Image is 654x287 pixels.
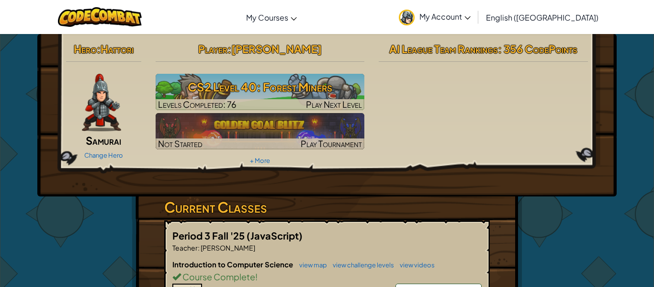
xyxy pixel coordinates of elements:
[101,42,134,56] span: Hattori
[399,10,415,25] img: avatar
[158,138,203,149] span: Not Started
[481,4,603,30] a: English ([GEOGRAPHIC_DATA])
[328,261,394,269] a: view challenge levels
[172,243,198,252] span: Teacher
[395,261,435,269] a: view videos
[97,42,101,56] span: :
[294,261,327,269] a: view map
[158,99,237,110] span: Levels Completed: 76
[84,151,123,159] a: Change Hero
[172,260,294,269] span: Introduction to Computer Science
[172,230,247,241] span: Period 3 Fall '25
[246,12,288,23] span: My Courses
[86,134,121,147] span: Samurai
[419,11,471,22] span: My Account
[198,42,227,56] span: Player
[74,42,97,56] span: Hero
[200,243,255,252] span: [PERSON_NAME]
[498,42,577,56] span: : 356 CodePoints
[156,74,365,110] a: Play Next Level
[241,4,302,30] a: My Courses
[301,138,362,149] span: Play Tournament
[181,271,255,282] span: Course Complete
[164,196,490,218] h3: Current Classes
[306,99,362,110] span: Play Next Level
[156,76,365,98] h3: CS2 Level 40: Forest Miners
[156,113,365,149] img: Golden Goal
[486,12,598,23] span: English ([GEOGRAPHIC_DATA])
[227,42,231,56] span: :
[394,2,475,32] a: My Account
[247,230,303,241] span: (JavaScript)
[255,271,258,282] span: !
[156,113,365,149] a: Not StartedPlay Tournament
[250,157,270,164] a: + More
[389,42,498,56] span: AI League Team Rankings
[198,243,200,252] span: :
[231,42,322,56] span: [PERSON_NAME]
[156,74,365,110] img: CS2 Level 40: Forest Miners
[82,74,121,131] img: samurai.pose.png
[58,7,142,27] img: CodeCombat logo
